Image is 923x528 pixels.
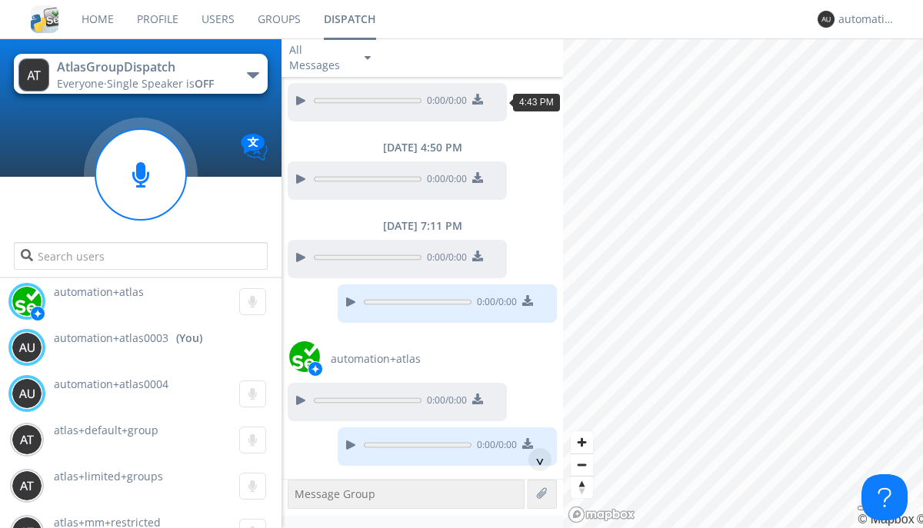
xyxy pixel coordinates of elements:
img: download media button [522,438,533,449]
img: download media button [472,251,483,261]
span: automation+atlas0004 [54,377,168,391]
img: download media button [522,295,533,306]
button: Toggle attribution [858,506,870,510]
img: d2d01cd9b4174d08988066c6d424eccd [12,286,42,317]
span: atlas+default+group [54,423,158,437]
img: d2d01cd9b4174d08988066c6d424eccd [289,341,320,372]
div: Everyone · [57,76,230,91]
div: [DATE] 4:50 PM [282,140,563,155]
div: All Messages [289,42,351,73]
span: 0:00 / 0:00 [471,295,517,312]
iframe: Toggle Customer Support [861,474,908,520]
button: Reset bearing to north [571,476,593,498]
img: 373638.png [12,424,42,455]
div: AtlasGroupDispatch [57,58,230,76]
input: Search users [14,242,267,270]
span: OFF [195,76,214,91]
span: Reset bearing to north [571,477,593,498]
div: (You) [176,330,202,346]
button: Zoom in [571,431,593,453]
a: Mapbox [858,513,914,526]
span: automation+atlas [54,284,144,299]
img: 373638.png [12,332,42,363]
img: 373638.png [12,378,42,409]
div: automation+atlas0003 [838,12,896,27]
span: 0:00 / 0:00 [422,94,467,111]
a: Mapbox logo [568,506,635,523]
span: automation+atlas0003 [54,330,168,346]
img: caret-down-sm.svg [365,56,371,60]
span: automation+atlas [331,351,421,367]
button: AtlasGroupDispatchEveryone·Single Speaker isOFF [14,54,267,94]
div: ^ [528,448,551,471]
img: 373638.png [818,11,835,28]
img: cddb5a64eb264b2086981ab96f4c1ba7 [31,5,58,33]
span: Single Speaker is [107,76,214,91]
span: 0:00 / 0:00 [422,172,467,189]
span: 0:00 / 0:00 [422,251,467,267]
span: 0:00 / 0:00 [422,394,467,410]
div: [DATE] 7:11 PM [282,218,563,234]
img: Translation enabled [241,134,268,161]
button: Zoom out [571,453,593,476]
img: download media button [472,94,483,105]
span: 4:43 PM [519,97,554,108]
img: download media button [472,394,483,404]
span: atlas+limited+groups [54,469,163,483]
span: 0:00 / 0:00 [471,438,517,455]
img: download media button [472,172,483,183]
img: 373638.png [12,470,42,501]
img: 373638.png [18,58,49,91]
